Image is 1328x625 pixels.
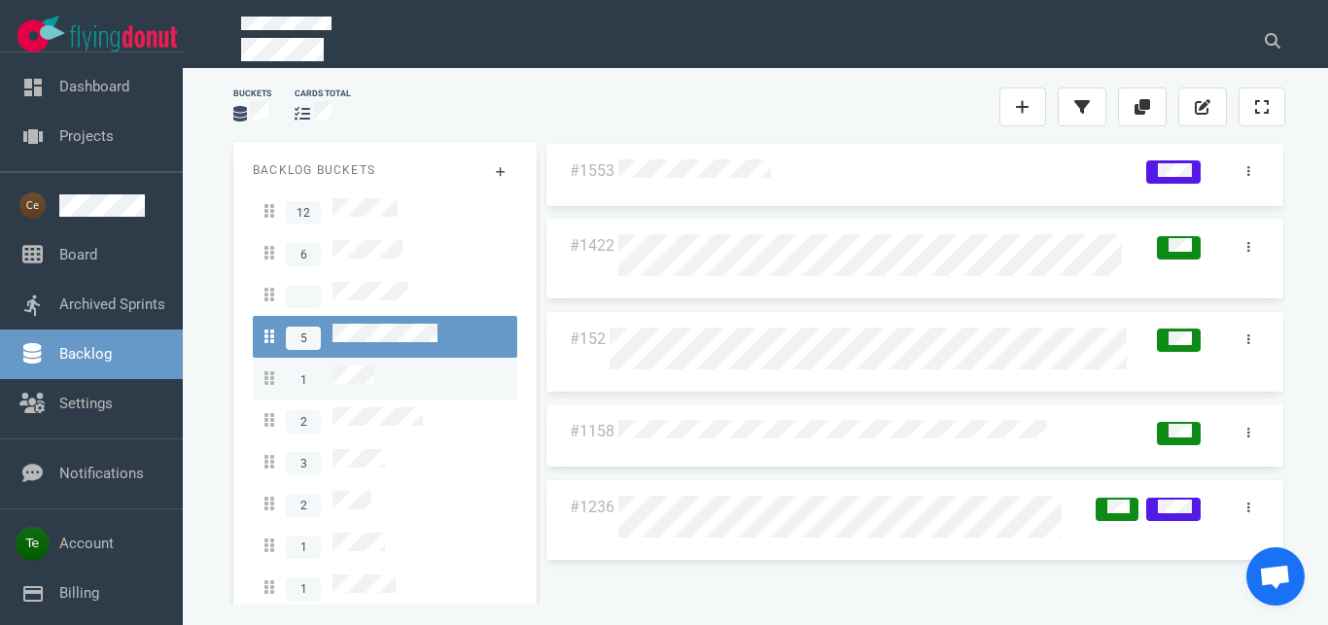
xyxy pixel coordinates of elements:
[570,498,614,516] a: #1236
[570,330,606,348] a: #152
[1246,547,1305,606] a: Chat abierto
[286,452,321,475] span: 3
[59,246,97,263] a: Board
[59,465,144,482] a: Notifications
[253,232,517,274] a: 6
[286,410,321,434] span: 2
[286,368,321,392] span: 1
[253,316,517,358] a: 5
[70,25,177,52] img: Flying Donut text logo
[570,422,614,440] a: #1158
[59,395,113,412] a: Settings
[286,577,321,601] span: 1
[59,127,114,145] a: Projects
[570,236,614,255] a: #1422
[233,87,271,100] div: Buckets
[59,295,165,313] a: Archived Sprints
[253,191,517,232] a: 12
[286,201,321,225] span: 12
[295,87,351,100] div: cards total
[59,345,112,363] a: Backlog
[59,535,114,552] a: Account
[59,78,129,95] a: Dashboard
[253,567,517,608] a: 1
[253,483,517,525] a: 2
[59,584,99,602] a: Billing
[253,525,517,567] a: 1
[253,441,517,483] a: 3
[286,327,321,350] span: 5
[253,358,517,399] a: 1
[286,536,321,559] span: 1
[253,161,517,179] p: Backlog Buckets
[570,161,614,180] a: #1553
[286,243,321,266] span: 6
[286,494,321,517] span: 2
[253,399,517,441] a: 2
